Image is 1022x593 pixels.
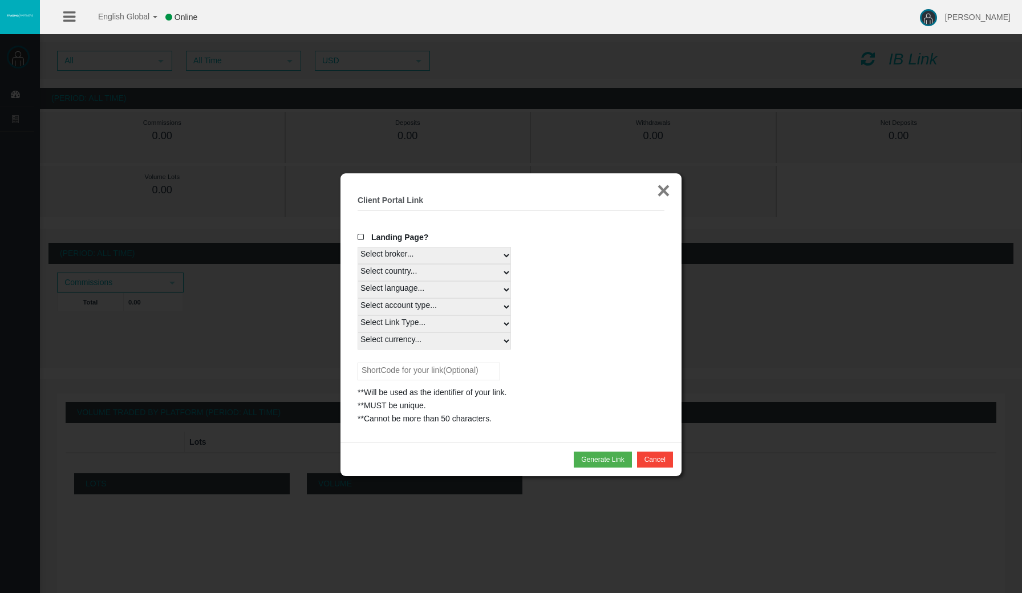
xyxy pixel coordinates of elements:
[358,386,664,399] div: **Will be used as the identifier of your link.
[358,399,664,412] div: **MUST be unique.
[83,12,149,21] span: English Global
[6,13,34,18] img: logo.svg
[175,13,197,22] span: Online
[358,196,423,205] b: Client Portal Link
[574,452,631,468] button: Generate Link
[657,179,670,202] button: ×
[637,452,673,468] button: Cancel
[371,233,428,242] span: Landing Page?
[358,363,500,380] input: ShortCode for your link(Optional)
[945,13,1011,22] span: [PERSON_NAME]
[358,412,664,425] div: **Cannot be more than 50 characters.
[920,9,937,26] img: user-image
